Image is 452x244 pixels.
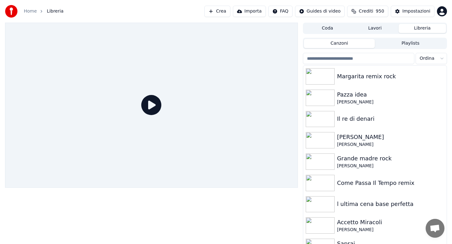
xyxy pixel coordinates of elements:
[304,39,375,48] button: Canzoni
[204,6,230,17] button: Crea
[351,24,399,33] button: Lavori
[337,218,444,227] div: Accetto Miracoli
[337,179,444,187] div: Come Passa Il Tempo remix
[347,6,388,17] button: Crediti950
[5,5,18,18] img: youka
[337,154,444,163] div: Grande madre rock
[359,8,373,14] span: Crediti
[295,6,345,17] button: Guides di video
[391,6,434,17] button: Impostazioni
[233,6,266,17] button: Importa
[399,24,446,33] button: Libreria
[402,8,430,14] div: Impostazioni
[337,200,444,208] div: l ultima cena base perfetta
[337,72,444,81] div: Margarita remix rock
[24,8,63,14] nav: breadcrumb
[337,114,444,123] div: Il re di denari
[337,163,444,169] div: [PERSON_NAME]
[304,24,351,33] button: Coda
[337,99,444,105] div: [PERSON_NAME]
[337,90,444,99] div: Pazza idea
[376,8,384,14] span: 950
[337,227,444,233] div: [PERSON_NAME]
[24,8,37,14] a: Home
[337,133,444,141] div: [PERSON_NAME]
[375,39,446,48] button: Playlists
[420,55,434,62] span: Ordina
[47,8,63,14] span: Libreria
[426,219,444,238] div: Aprire la chat
[337,141,444,148] div: [PERSON_NAME]
[268,6,293,17] button: FAQ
